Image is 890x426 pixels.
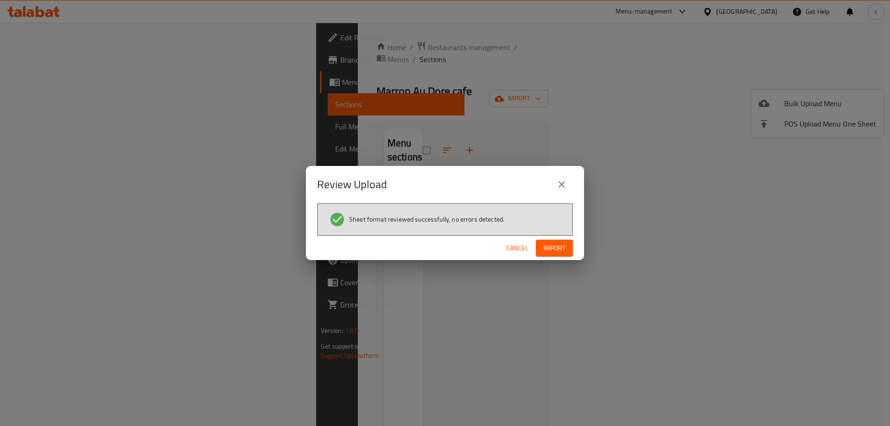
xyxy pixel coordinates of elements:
[349,215,504,224] span: Sheet format reviewed successfully, no errors detected.
[536,240,573,257] button: Import
[543,242,566,254] span: Import
[551,173,573,196] button: close
[317,177,387,192] h2: Review Upload
[506,242,528,254] span: Cancel
[502,240,532,257] button: Cancel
